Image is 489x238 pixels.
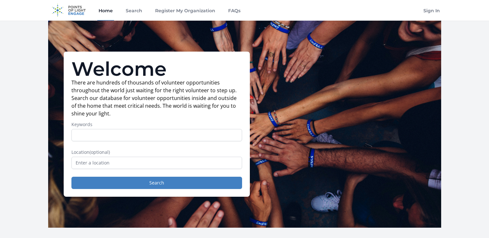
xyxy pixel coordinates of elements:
button: Search [71,177,242,189]
input: Enter a location [71,157,242,169]
label: Location [71,149,242,155]
p: There are hundreds of thousands of volunteer opportunities throughout the world just waiting for ... [71,79,242,117]
h1: Welcome [71,59,242,79]
span: (optional) [90,149,110,155]
label: Keywords [71,121,242,128]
